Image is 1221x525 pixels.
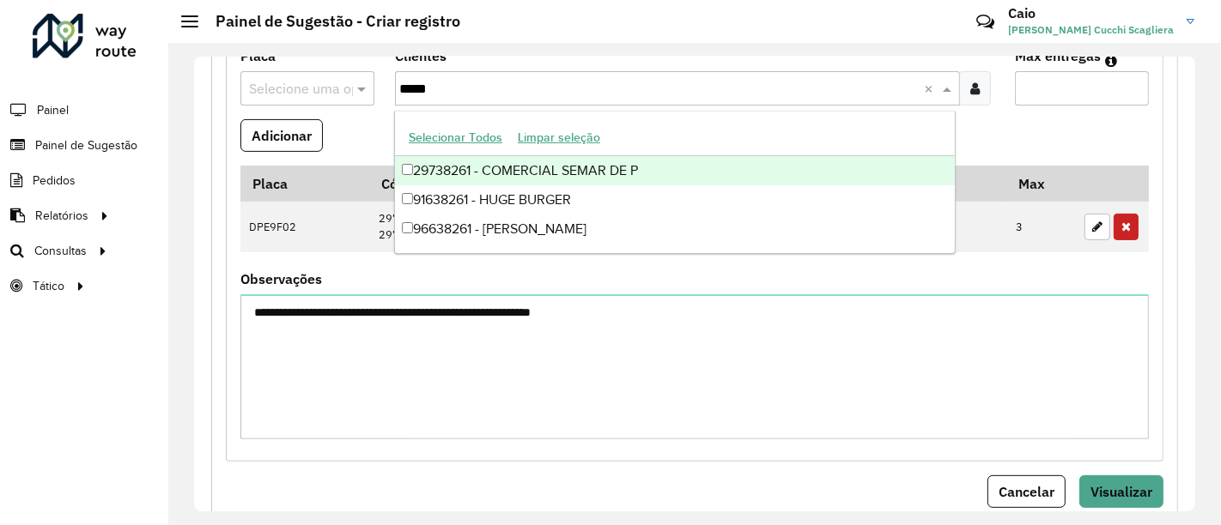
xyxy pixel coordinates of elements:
[226,42,1163,462] div: Mapas Sugeridos: Placa-Cliente
[999,483,1054,500] span: Cancelar
[401,124,510,151] button: Selecionar Todos
[240,119,323,152] button: Adicionar
[395,185,955,214] div: 91638261 - HUGE BURGER
[370,202,710,252] td: 29748740 29784900
[198,12,460,31] h2: Painel de Sugestão - Criar registro
[34,242,87,260] span: Consultas
[967,3,1004,40] a: Contato Rápido
[33,277,64,295] span: Tático
[370,166,710,202] th: Código Cliente
[35,136,137,154] span: Painel de Sugestão
[395,214,955,244] div: 96638261 - [PERSON_NAME]
[1079,475,1163,508] button: Visualizar
[240,202,370,252] td: DPE9F02
[240,269,322,289] label: Observações
[987,475,1066,508] button: Cancelar
[395,156,955,185] div: 29738261 - COMERCIAL SEMAR DE P
[394,111,956,254] ng-dropdown-panel: Options list
[240,166,370,202] th: Placa
[1008,5,1174,21] h3: Caio
[1007,202,1076,252] td: 3
[37,101,69,119] span: Painel
[1007,166,1076,202] th: Max
[33,172,76,190] span: Pedidos
[510,124,608,151] button: Limpar seleção
[1105,54,1117,68] em: Máximo de clientes que serão colocados na mesma rota com os clientes informados
[1090,483,1152,500] span: Visualizar
[1008,22,1174,38] span: [PERSON_NAME] Cucchi Scagliera
[35,207,88,225] span: Relatórios
[924,78,939,99] span: Clear all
